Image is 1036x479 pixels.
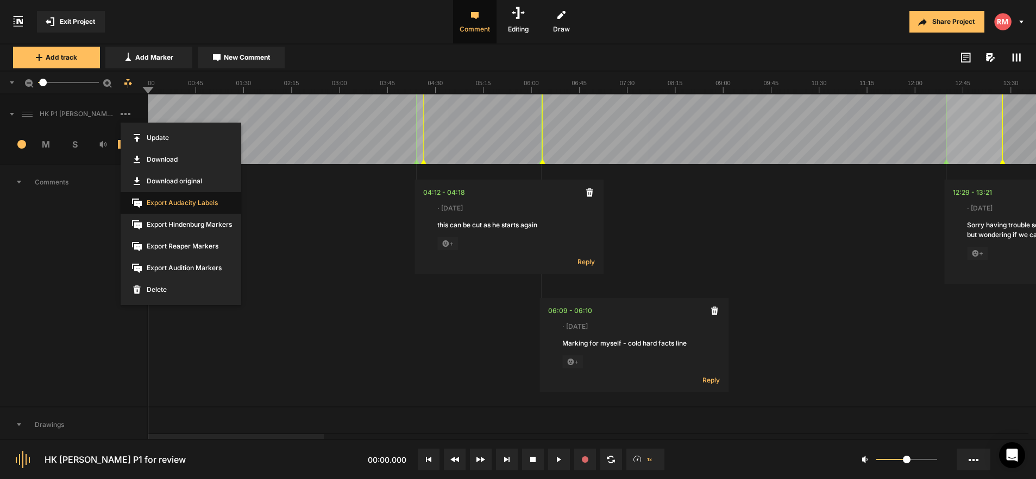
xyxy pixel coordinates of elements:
[121,127,241,149] span: Update
[121,279,241,301] span: Delete
[121,235,241,257] span: Export Reaper Markers
[121,257,241,279] span: Export Audition Markers
[121,170,241,192] a: Download original
[999,442,1025,468] div: Open Intercom Messenger
[121,214,241,235] span: Export Hindenburg Markers
[121,149,241,170] a: Download
[121,192,241,214] span: Export Audacity Labels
